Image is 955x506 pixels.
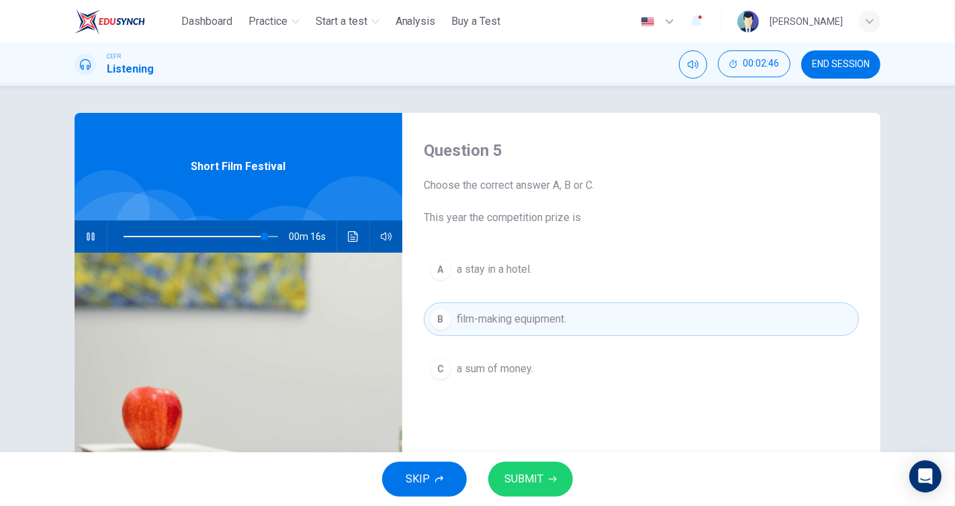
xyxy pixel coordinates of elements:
[343,220,364,253] button: Click to see the audio transcription
[176,9,238,34] button: Dashboard
[430,308,451,330] div: B
[390,9,441,34] button: Analysis
[181,13,232,30] span: Dashboard
[737,11,759,32] img: Profile picture
[310,9,385,34] button: Start a test
[248,13,287,30] span: Practice
[909,460,942,493] div: Open Intercom Messenger
[316,13,367,30] span: Start a test
[424,352,859,386] button: Ca sum of money.
[75,8,145,35] img: ELTC logo
[406,470,430,489] span: SKIP
[639,17,656,27] img: en
[107,61,154,77] h1: Listening
[191,159,286,175] span: Short Film Festival
[457,361,533,377] span: a sum of money.
[812,59,870,70] span: END SESSION
[718,50,790,77] button: 00:02:46
[243,9,305,34] button: Practice
[504,470,543,489] span: SUBMIT
[289,220,336,253] span: 00m 16s
[488,462,573,497] button: SUBMIT
[770,13,843,30] div: [PERSON_NAME]
[447,9,506,34] button: Buy a Test
[452,13,501,30] span: Buy a Test
[743,58,779,69] span: 00:02:46
[457,261,532,278] span: a stay in a hotel.
[430,259,451,280] div: A
[396,13,436,30] span: Analysis
[679,50,707,79] div: Mute
[457,311,566,327] span: film-making equipment.
[430,358,451,380] div: C
[424,140,859,161] h4: Question 5
[801,50,880,79] button: END SESSION
[107,52,121,61] span: CEFR
[382,462,467,497] button: SKIP
[718,50,790,79] div: Hide
[424,177,859,226] span: Choose the correct answer A, B or C. This year the competition prize is
[424,253,859,286] button: Aa stay in a hotel.
[75,8,176,35] a: ELTC logo
[424,302,859,336] button: Bfilm-making equipment.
